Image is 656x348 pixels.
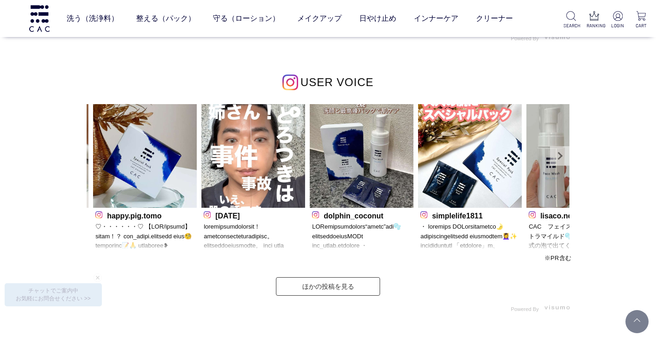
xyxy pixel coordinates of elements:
[282,75,298,90] img: インスタグラムのロゴ
[414,6,458,31] a: インナーケア
[610,22,625,29] p: LOGIN
[544,255,572,261] span: ※PR含む
[420,210,519,220] p: simplelife1811
[297,6,342,31] a: メイクアップ
[634,22,649,29] p: CART
[634,11,649,29] a: CART
[544,305,570,310] img: visumo
[201,104,305,208] img: Photo by 9.11.21
[312,222,411,252] p: LORemipsumdolors“ametc”adi🫧 elitseddoeiusMODt inc_utlab.etdolore ・MAGnaaliquaenimadmini veniamqui...
[476,6,513,31] a: クリーナー
[213,6,280,31] a: 守る（ローション）
[136,6,195,31] a: 整える（パック）
[529,210,628,220] p: lisaco.neco
[529,222,628,252] p: CAC フェイスウォッシュ エクストラマイルド🫧 cac_official ポンプ式の泡で出てくるタイプだから使いやすい🫧 皮脂や古い角質、雑菌などをモコモコ泡で優しく浮かしてくる感じ🤍 ほんと...
[587,22,601,29] p: RANKING
[563,11,578,29] a: SEARCH
[310,104,413,208] img: Photo by dolphin_coconut
[420,222,519,252] p: ・ loremips DOLorsitametco🌛 adipiscingelitsedd eiusmodtem💆‍♀️✨ incididuntutl 「etdolore」m、aliquaen💡...
[67,6,119,31] a: 洗う（洗浄料）
[511,306,539,312] span: Powered By
[276,277,380,296] a: ほかの投稿を見る
[511,36,539,41] span: Powered By
[587,11,601,29] a: RANKING
[418,104,522,208] img: Photo by simplelife1811
[300,76,374,88] span: USER VOICE
[93,104,197,208] img: Photo by happy.pig.tomo
[95,210,194,220] p: happy.pig.tomo
[563,22,578,29] p: SEARCH
[204,210,303,220] p: [DATE]
[610,11,625,29] a: LOGIN
[359,6,396,31] a: 日やけ止め
[204,222,303,252] p: loremipsumdolorsit！ ametconsecteturadipisc。 elitseddoeiusmodte。 inci utla etdoloremagnaaliquaenim...
[526,104,630,208] img: Photo by lisaco.neco
[312,210,411,220] p: dolphin_coconut
[28,5,51,31] img: logo
[550,146,569,166] a: Next
[95,222,194,252] p: ♡・・・・・・♡ 【LOR/ipsumd】sitam！？ con_adipi.elitsedd eius🧐temporinc📝🙏 utlaboree❥ doloremaGNAALIQuaenim...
